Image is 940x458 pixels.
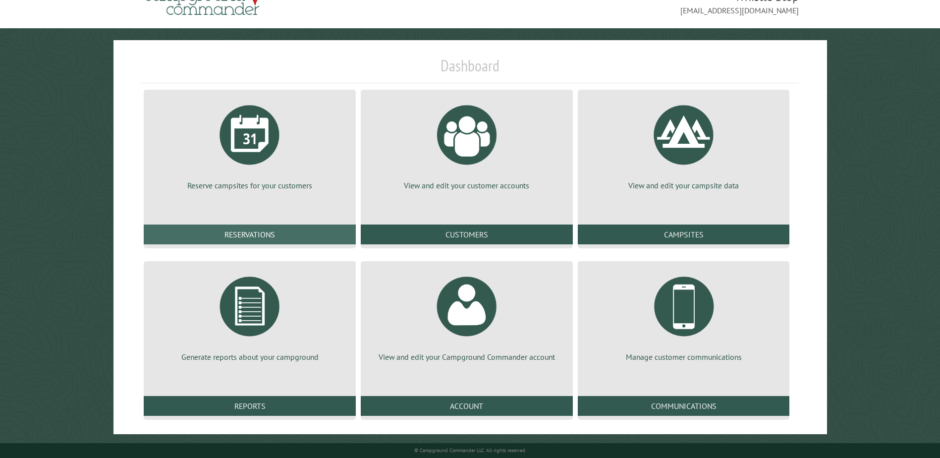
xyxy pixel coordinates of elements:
a: Account [361,396,573,416]
a: Reports [144,396,356,416]
a: Campsites [578,225,790,244]
a: Reserve campsites for your customers [156,98,344,191]
p: Generate reports about your campground [156,351,344,362]
a: Customers [361,225,573,244]
p: Manage customer communications [590,351,778,362]
a: Reservations [144,225,356,244]
p: View and edit your campsite data [590,180,778,191]
p: View and edit your customer accounts [373,180,561,191]
p: View and edit your Campground Commander account [373,351,561,362]
a: Generate reports about your campground [156,269,344,362]
a: View and edit your campsite data [590,98,778,191]
h1: Dashboard [141,56,798,83]
small: © Campground Commander LLC. All rights reserved. [414,447,526,454]
a: Manage customer communications [590,269,778,362]
a: Communications [578,396,790,416]
a: View and edit your Campground Commander account [373,269,561,362]
a: View and edit your customer accounts [373,98,561,191]
p: Reserve campsites for your customers [156,180,344,191]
